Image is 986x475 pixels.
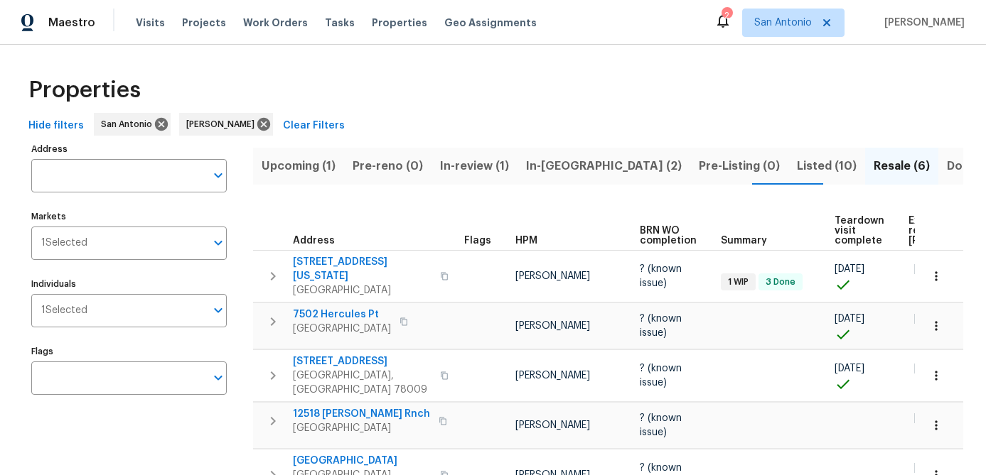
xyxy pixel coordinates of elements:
span: [DATE] [835,364,864,373]
span: [DATE] [914,264,944,274]
span: [PERSON_NAME] [515,271,590,281]
button: Open [208,165,228,185]
span: [PERSON_NAME] [515,321,590,331]
span: [GEOGRAPHIC_DATA] [293,421,430,435]
span: [DATE] [914,314,944,324]
span: ? (known issue) [640,364,682,388]
span: Pre-reno (0) [353,156,423,176]
span: Tasks [325,18,355,28]
span: [PERSON_NAME] [186,117,260,131]
span: [STREET_ADDRESS][US_STATE] [293,255,432,283]
span: Geo Assignments [444,16,537,30]
span: [GEOGRAPHIC_DATA] [293,283,432,297]
span: In-[GEOGRAPHIC_DATA] (2) [526,156,682,176]
button: Open [208,300,228,320]
button: Open [208,368,228,388]
span: [DATE] [914,364,944,373]
span: [PERSON_NAME] [515,420,590,430]
div: 2 [722,9,732,23]
label: Individuals [31,280,227,288]
span: ? (known issue) [640,413,682,437]
span: BRN WO completion [640,226,697,246]
div: [PERSON_NAME] [179,113,273,136]
span: 1 Selected [41,237,87,249]
span: [GEOGRAPHIC_DATA] [293,454,432,468]
span: Visits [136,16,165,30]
span: [DATE] [914,413,944,423]
div: San Antonio [94,113,171,136]
button: Hide filters [23,113,90,139]
label: Flags [31,347,227,356]
span: [DATE] [835,264,864,274]
span: [DATE] [914,463,944,473]
span: Teardown visit complete [835,216,884,246]
span: Maestro [48,16,95,30]
span: San Antonio [754,16,812,30]
span: [GEOGRAPHIC_DATA] [293,322,391,336]
span: Pre-Listing (0) [699,156,780,176]
button: Open [208,233,228,253]
span: Clear Filters [283,117,345,135]
span: Address [293,236,335,246]
span: Upcoming (1) [262,156,336,176]
span: Hide filters [28,117,84,135]
span: ? (known issue) [640,314,682,338]
span: 7502 Hercules Pt [293,307,391,322]
span: Summary [721,236,767,246]
span: [GEOGRAPHIC_DATA], [GEOGRAPHIC_DATA] 78009 [293,368,432,397]
label: Markets [31,212,227,221]
span: HPM [515,236,537,246]
button: Clear Filters [277,113,350,139]
span: 3 Done [760,276,801,288]
span: [PERSON_NAME] [879,16,965,30]
span: Properties [372,16,427,30]
label: Address [31,145,227,153]
span: Resale (6) [874,156,930,176]
span: In-review (1) [440,156,509,176]
span: 1 WIP [722,276,754,288]
span: Properties [28,83,141,97]
span: 12518 [PERSON_NAME] Rnch [293,407,430,421]
span: 1 Selected [41,305,87,317]
span: Projects [182,16,226,30]
span: San Antonio [101,117,158,131]
span: ? (known issue) [640,264,682,288]
span: [STREET_ADDRESS] [293,354,432,368]
span: [PERSON_NAME] [515,371,590,381]
span: Flags [464,236,491,246]
span: Listed (10) [797,156,857,176]
span: Work Orders [243,16,308,30]
span: [DATE] [835,314,864,324]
